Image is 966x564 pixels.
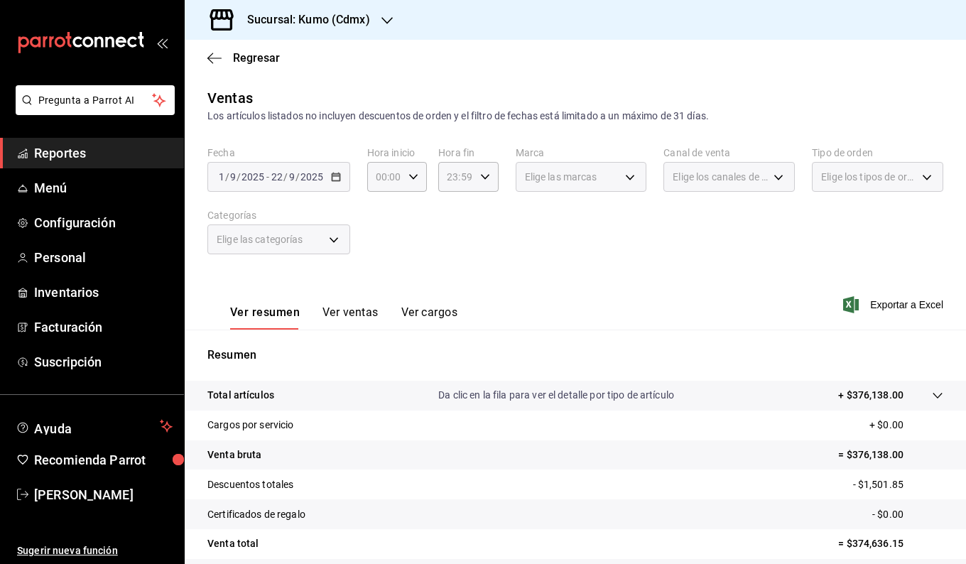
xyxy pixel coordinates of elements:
button: Ver ventas [322,305,379,330]
span: / [237,171,241,183]
span: Menú [34,178,173,197]
h3: Sucursal: Kumo (Cdmx) [236,11,370,28]
div: Ventas [207,87,253,109]
input: -- [288,171,295,183]
div: navigation tabs [230,305,457,330]
p: Venta total [207,536,259,551]
input: -- [218,171,225,183]
p: Resumen [207,347,943,364]
span: Reportes [34,143,173,163]
label: Tipo de orden [812,148,943,158]
label: Fecha [207,148,350,158]
p: = $376,138.00 [838,448,943,462]
input: -- [271,171,283,183]
span: Regresar [233,51,280,65]
span: Suscripción [34,352,173,372]
p: + $0.00 [869,418,943,433]
p: Certificados de regalo [207,507,305,522]
span: Personal [34,248,173,267]
label: Categorías [207,210,350,220]
label: Marca [516,148,647,158]
button: Exportar a Excel [846,296,943,313]
label: Hora inicio [367,148,427,158]
span: Recomienda Parrot [34,450,173,470]
label: Hora fin [438,148,498,158]
span: / [283,171,288,183]
span: - [266,171,269,183]
span: Ayuda [34,418,154,435]
span: / [225,171,229,183]
p: + $376,138.00 [838,388,903,403]
span: Elige las categorías [217,232,303,246]
input: -- [229,171,237,183]
span: Facturación [34,318,173,337]
input: ---- [241,171,265,183]
button: open_drawer_menu [156,37,168,48]
button: Regresar [207,51,280,65]
p: Total artículos [207,388,274,403]
p: - $0.00 [872,507,943,522]
p: Venta bruta [207,448,261,462]
a: Pregunta a Parrot AI [10,103,175,118]
span: / [295,171,300,183]
span: Configuración [34,213,173,232]
span: Elige los tipos de orden [821,170,917,184]
div: Los artículos listados no incluyen descuentos de orden y el filtro de fechas está limitado a un m... [207,109,943,124]
p: Descuentos totales [207,477,293,492]
span: Sugerir nueva función [17,543,173,558]
p: Da clic en la fila para ver el detalle por tipo de artículo [438,388,674,403]
span: [PERSON_NAME] [34,485,173,504]
span: Pregunta a Parrot AI [38,93,153,108]
span: Elige las marcas [525,170,597,184]
p: - $1,501.85 [853,477,943,492]
span: Inventarios [34,283,173,302]
label: Canal de venta [663,148,795,158]
p: = $374,636.15 [838,536,943,551]
span: Elige los canales de venta [673,170,769,184]
button: Ver resumen [230,305,300,330]
p: Cargos por servicio [207,418,294,433]
button: Pregunta a Parrot AI [16,85,175,115]
input: ---- [300,171,324,183]
button: Ver cargos [401,305,458,330]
